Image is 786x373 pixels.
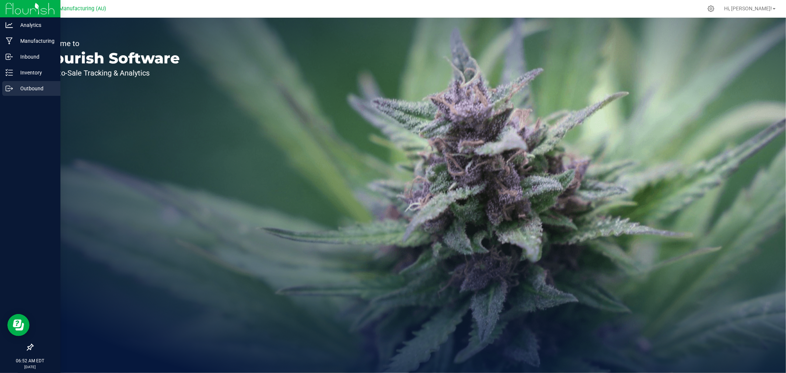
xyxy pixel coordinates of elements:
[40,40,180,47] p: Welcome to
[6,53,13,60] inline-svg: Inbound
[13,68,57,77] p: Inventory
[724,6,772,11] span: Hi, [PERSON_NAME]!
[44,6,106,12] span: Stash Manufacturing (AU)
[6,21,13,29] inline-svg: Analytics
[13,84,57,93] p: Outbound
[40,69,180,77] p: Seed-to-Sale Tracking & Analytics
[13,21,57,29] p: Analytics
[706,5,716,12] div: Manage settings
[13,36,57,45] p: Manufacturing
[7,314,29,336] iframe: Resource center
[40,51,180,66] p: Flourish Software
[6,69,13,76] inline-svg: Inventory
[6,37,13,45] inline-svg: Manufacturing
[6,85,13,92] inline-svg: Outbound
[3,358,57,364] p: 06:52 AM EDT
[13,52,57,61] p: Inbound
[3,364,57,370] p: [DATE]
